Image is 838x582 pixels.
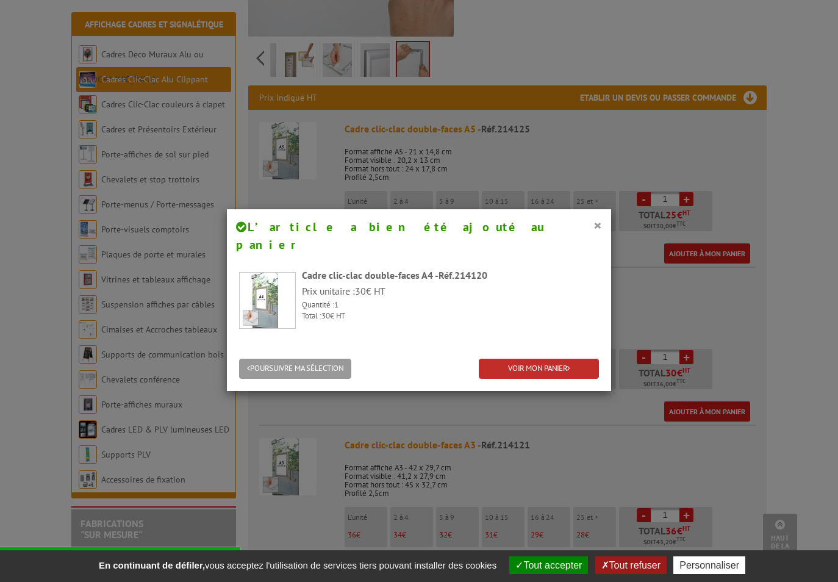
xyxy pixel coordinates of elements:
[236,218,602,253] h4: L’article a bien été ajouté au panier
[593,217,602,233] button: ×
[239,359,351,379] button: POURSUIVRE MA SÉLECTION
[302,268,599,282] div: Cadre clic-clac double-faces A4 -
[595,556,667,574] button: Tout refuser
[439,269,487,281] span: Réf.214120
[302,284,599,298] p: Prix unitaire : € HT
[509,556,588,574] button: Tout accepter
[673,556,745,574] button: Personnaliser (fenêtre modale)
[334,300,338,310] span: 1
[93,560,503,570] span: vous acceptez l'utilisation de services tiers pouvant installer des cookies
[355,285,366,297] span: 30
[302,311,599,322] p: Total : € HT
[302,300,599,311] p: Quantité :
[99,560,205,570] strong: En continuant de défiler,
[321,311,330,321] span: 30
[479,359,599,379] a: VOIR MON PANIER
